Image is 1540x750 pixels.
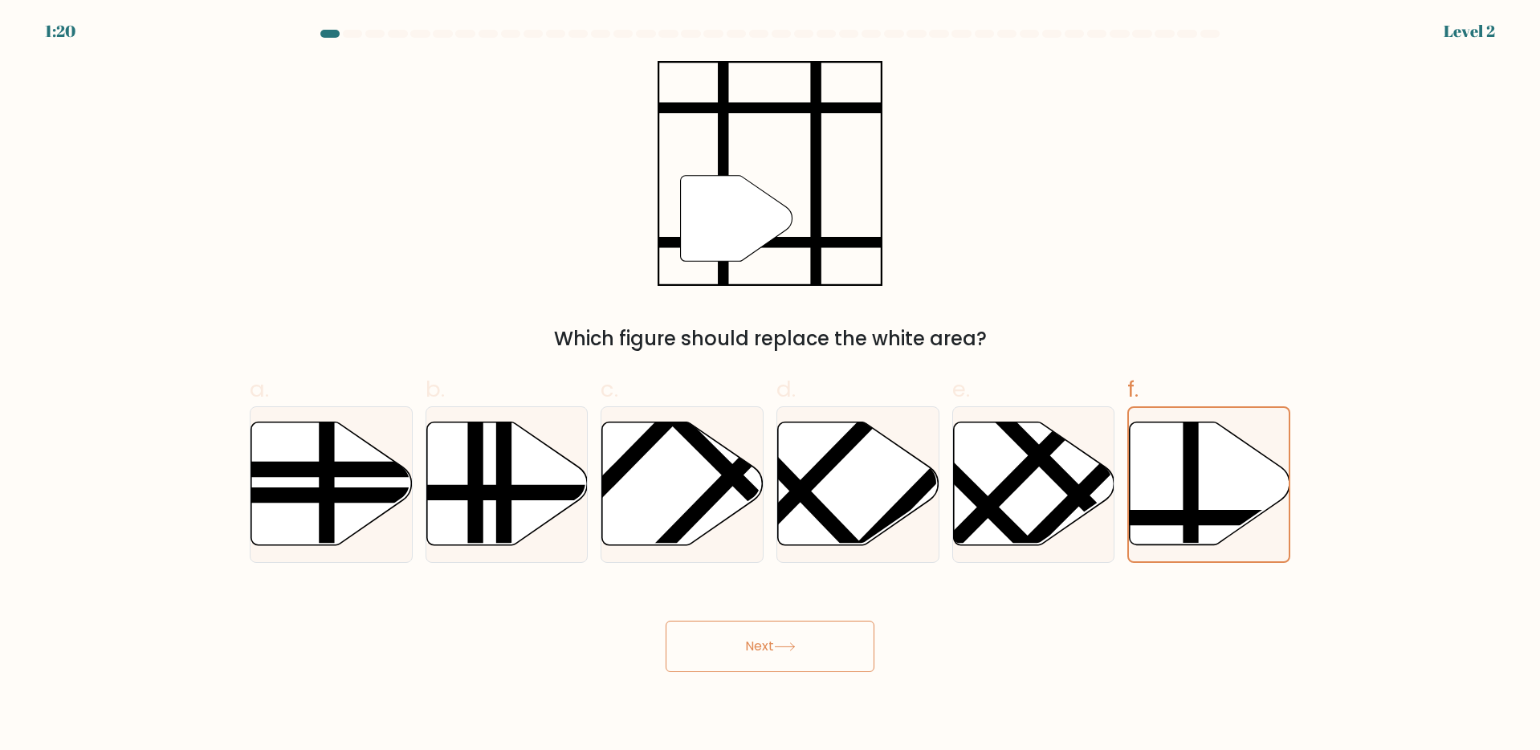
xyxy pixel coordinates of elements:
[680,176,792,262] g: "
[45,19,75,43] div: 1:20
[666,621,874,672] button: Next
[952,373,970,405] span: e.
[1444,19,1495,43] div: Level 2
[776,373,796,405] span: d.
[1127,373,1139,405] span: f.
[601,373,618,405] span: c.
[259,324,1281,353] div: Which figure should replace the white area?
[250,373,269,405] span: a.
[426,373,445,405] span: b.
